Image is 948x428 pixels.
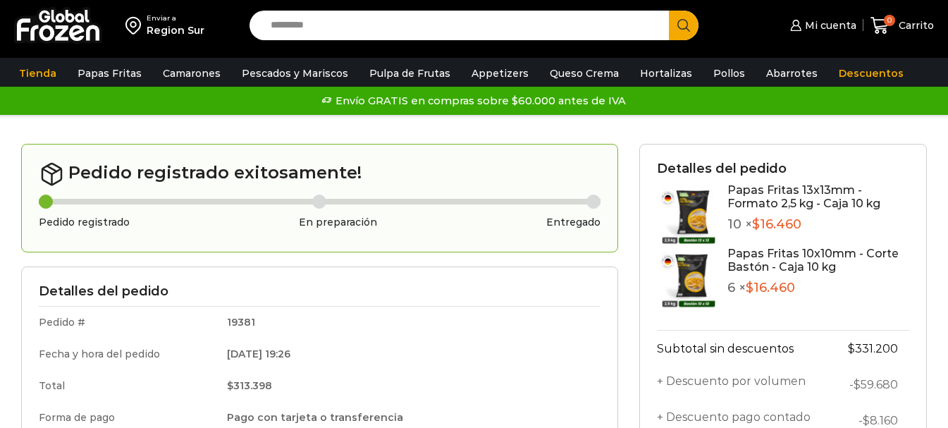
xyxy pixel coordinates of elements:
a: Pescados y Mariscos [235,60,355,87]
th: + Descuento por volumen [657,367,830,403]
a: Queso Crema [543,60,626,87]
h3: Detalles del pedido [657,161,909,177]
th: Subtotal sin descuentos [657,330,830,367]
span: Carrito [895,18,934,32]
p: 6 × [727,281,909,296]
bdi: 16.460 [746,280,795,295]
div: Enviar a [147,13,204,23]
h3: Detalles del pedido [39,284,601,300]
h3: Entregado [546,216,601,228]
bdi: 8.160 [863,414,898,427]
span: $ [746,280,753,295]
span: Mi cuenta [801,18,856,32]
a: Appetizers [464,60,536,87]
h2: Pedido registrado exitosamente! [39,161,601,187]
h3: Pedido registrado [39,216,130,228]
bdi: 313.398 [227,379,272,392]
bdi: 331.200 [848,342,898,355]
td: [DATE] 19:26 [217,338,601,370]
a: 0 Carrito [870,9,934,42]
a: Papas Fritas [70,60,149,87]
td: Pedido # [39,307,217,338]
button: Search button [669,11,698,40]
bdi: 16.460 [752,216,801,232]
a: Abarrotes [759,60,825,87]
a: Hortalizas [633,60,699,87]
span: $ [854,378,861,391]
a: Mi cuenta [787,11,856,39]
img: address-field-icon.svg [125,13,147,37]
span: $ [848,342,855,355]
a: Papas Fritas 13x13mm - Formato 2,5 kg - Caja 10 kg [727,183,880,210]
td: Total [39,370,217,402]
h3: En preparación [299,216,377,228]
p: 10 × [727,217,909,233]
a: Pollos [706,60,752,87]
td: Fecha y hora del pedido [39,338,217,370]
a: Papas Fritas 10x10mm - Corte Bastón - Caja 10 kg [727,247,899,274]
span: $ [863,414,870,427]
span: $ [227,379,233,392]
td: - [830,367,909,403]
a: Pulpa de Frutas [362,60,457,87]
a: Descuentos [832,60,911,87]
bdi: 59.680 [854,378,898,391]
a: Tienda [12,60,63,87]
a: Camarones [156,60,228,87]
span: 0 [884,15,895,26]
div: Region Sur [147,23,204,37]
td: 19381 [217,307,601,338]
span: $ [752,216,760,232]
